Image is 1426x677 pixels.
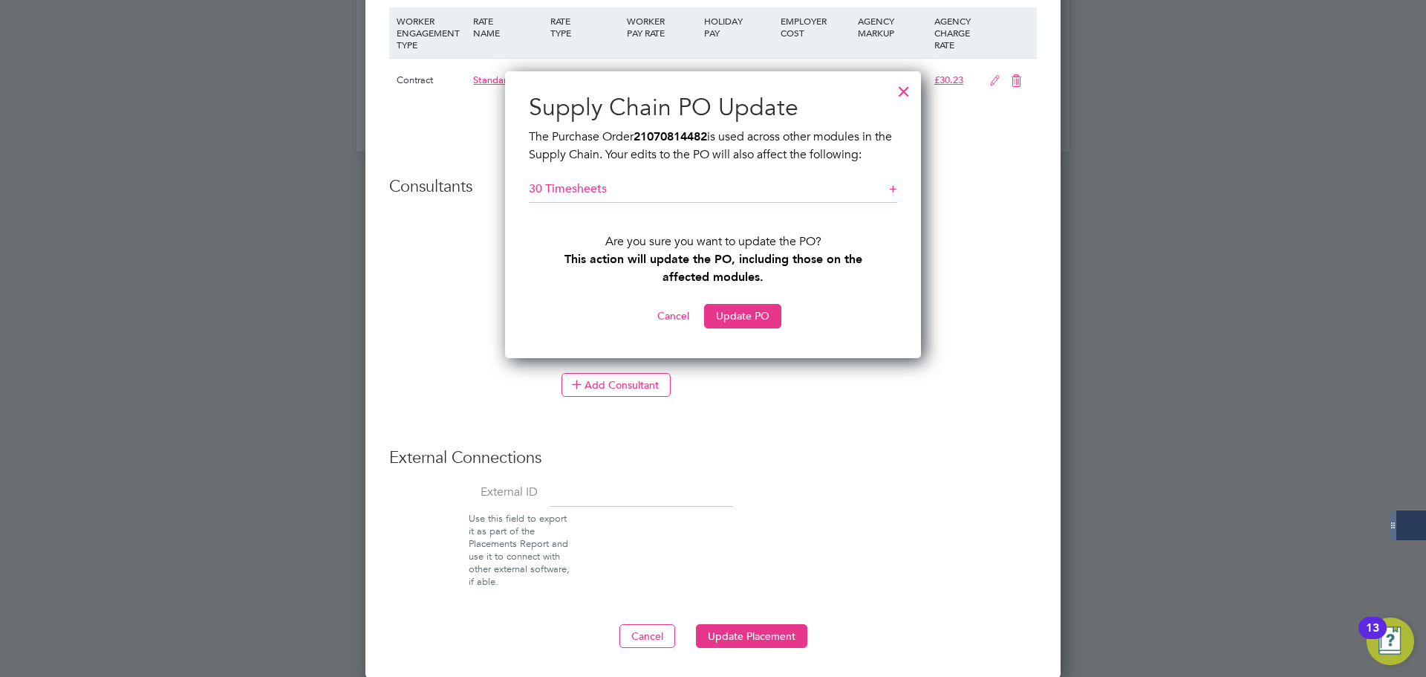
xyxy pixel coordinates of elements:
[623,7,700,46] div: WORKER PAY RATE
[777,7,853,46] div: EMPLOYER COST
[389,485,538,500] label: External ID
[469,7,546,46] div: RATE NAME
[389,447,1037,469] h3: External Connections
[889,181,897,197] div: +
[1367,618,1414,665] button: Open Resource Center, 13 new notifications
[704,304,781,328] button: Update PO
[645,304,701,328] button: Cancel
[529,128,897,163] p: The Purchase Order is used across other modules in the Supply Chain. Your edits to the PO will al...
[547,59,623,102] div: Hourly
[529,92,897,123] h2: Supply Chain PO Update
[634,129,707,143] b: 21070814482
[623,59,700,102] div: £28.63
[469,512,570,587] span: Use this field to export it as part of the Placements Report and use it to connect with other ext...
[619,624,675,648] button: Cancel
[529,209,897,286] p: Are you sure you want to update the PO?
[931,7,982,58] div: AGENCY CHARGE RATE
[393,59,469,102] div: Contract
[700,7,777,46] div: HOLIDAY PAY
[547,7,623,46] div: RATE TYPE
[854,7,931,46] div: AGENCY MARKUP
[696,624,807,648] button: Update Placement
[564,252,862,284] b: This action will update the PO, including those on the affected modules.
[389,210,1037,247] li: 1.
[389,176,1037,198] h3: Consultants
[934,74,963,86] span: £30.23
[1366,628,1379,647] div: 13
[393,7,469,58] div: WORKER ENGAGEMENT TYPE
[561,373,671,397] button: Add Consultant
[473,74,539,86] span: Standard Ho…
[529,181,897,204] h5: 30 Timesheets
